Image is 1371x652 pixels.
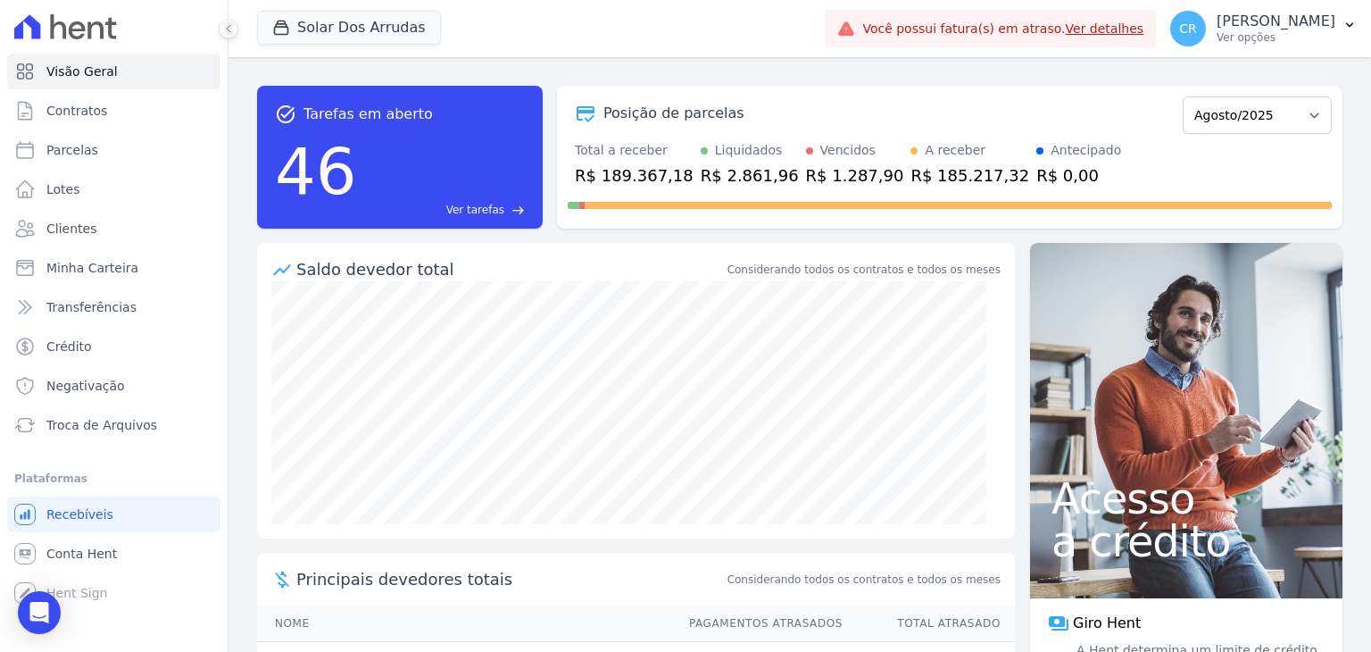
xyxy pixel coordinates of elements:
span: Principais devedores totais [296,567,724,591]
a: Recebíveis [7,497,220,532]
a: Troca de Arquivos [7,407,220,443]
div: Plataformas [14,468,213,489]
span: Conta Hent [46,545,117,563]
button: CR [PERSON_NAME] Ver opções [1156,4,1371,54]
a: Minha Carteira [7,250,220,286]
div: Considerando todos os contratos e todos os meses [727,262,1001,278]
span: a crédito [1051,520,1321,563]
span: Transferências [46,298,137,316]
div: Open Intercom Messenger [18,591,61,634]
p: Ver opções [1217,30,1335,45]
div: R$ 185.217,32 [910,163,1029,188]
div: Saldo devedor total [296,257,724,281]
a: Ver tarefas east [364,202,525,218]
span: Minha Carteira [46,259,138,277]
div: R$ 189.367,18 [575,163,694,188]
span: Recebíveis [46,506,113,523]
span: Clientes [46,220,96,238]
span: Parcelas [46,141,98,159]
span: Acesso [1051,477,1321,520]
a: Conta Hent [7,536,220,572]
span: Giro Hent [1073,613,1141,634]
p: [PERSON_NAME] [1217,13,1335,30]
span: Considerando todos os contratos e todos os meses [727,572,1001,588]
span: Ver tarefas [446,202,504,218]
th: Pagamentos Atrasados [672,606,843,642]
a: Visão Geral [7,54,220,89]
button: Solar Dos Arrudas [257,11,441,45]
div: 46 [275,125,357,218]
span: Lotes [46,180,80,198]
span: east [511,204,525,217]
a: Ver detalhes [1066,21,1144,36]
a: Lotes [7,171,220,207]
span: Visão Geral [46,63,118,80]
a: Negativação [7,368,220,404]
span: Crédito [46,338,92,355]
div: Total a receber [575,141,694,160]
a: Transferências [7,289,220,325]
div: Vencidos [820,141,876,160]
span: task_alt [275,104,296,125]
span: Negativação [46,377,125,395]
div: Antecipado [1051,141,1121,160]
div: Liquidados [715,141,783,160]
div: R$ 2.861,96 [701,163,799,188]
span: Tarefas em aberto [303,104,433,125]
div: R$ 0,00 [1036,163,1121,188]
div: R$ 1.287,90 [806,163,904,188]
span: Contratos [46,102,107,120]
div: A receber [925,141,985,160]
th: Total Atrasado [843,606,1015,642]
th: Nome [257,606,672,642]
span: CR [1179,22,1197,35]
a: Parcelas [7,132,220,168]
a: Clientes [7,211,220,247]
div: Posição de parcelas [603,103,744,124]
span: Troca de Arquivos [46,416,157,434]
a: Crédito [7,329,220,364]
a: Contratos [7,93,220,129]
span: Você possui fatura(s) em atraso. [862,20,1143,38]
